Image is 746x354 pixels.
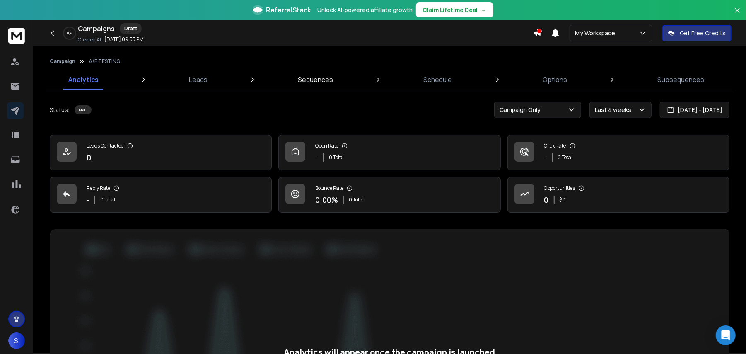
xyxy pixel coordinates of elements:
p: A/B TESTING [89,58,120,65]
p: 0 Total [329,154,344,161]
p: Last 4 weeks [595,106,635,114]
p: Status: [50,106,70,114]
p: 0 [87,152,91,163]
button: Campaign [50,58,75,65]
a: Bounce Rate0.00%0 Total [278,177,500,213]
a: Leads Contacted0 [50,135,272,170]
p: Options [543,75,567,85]
a: Click Rate-0 Total [507,135,729,170]
p: Campaign Only [500,106,544,114]
p: - [315,152,318,163]
p: Click Rate [544,143,566,149]
button: S [8,332,25,349]
p: Leads [189,75,208,85]
span: ReferralStack [266,5,311,15]
span: → [481,6,487,14]
div: Draft [75,105,92,114]
p: Created At: [78,36,103,43]
p: Bounce Rate [315,185,343,192]
p: - [87,194,89,206]
div: Open Intercom Messenger [716,325,736,345]
p: Analytics [68,75,99,85]
button: Claim Lifetime Deal→ [416,2,493,17]
button: Close banner [732,5,743,25]
p: 0 [544,194,549,206]
a: Subsequences [652,70,709,90]
a: Reply Rate-0 Total [50,177,272,213]
h1: Campaigns [78,24,115,34]
p: Leads Contacted [87,143,124,149]
p: $ 0 [560,196,566,203]
p: Reply Rate [87,185,110,192]
a: Leads [184,70,212,90]
p: Unlock AI-powered affiliate growth [317,6,413,14]
p: 0 Total [558,154,573,161]
button: [DATE] - [DATE] [660,102,729,118]
button: Get Free Credits [662,25,732,41]
p: Get Free Credits [680,29,726,37]
p: [DATE] 09:55 PM [104,36,144,43]
a: Sequences [293,70,338,90]
p: - [544,152,547,163]
p: Sequences [298,75,333,85]
a: Opportunities0$0 [507,177,729,213]
a: Options [538,70,572,90]
p: 0 % [68,31,72,36]
p: 0 Total [100,196,115,203]
a: Schedule [419,70,457,90]
p: My Workspace [575,29,618,37]
p: 0 Total [349,196,364,203]
div: Draft [120,23,142,34]
a: Open Rate-0 Total [278,135,500,170]
p: Schedule [424,75,452,85]
p: Subsequences [657,75,704,85]
p: Open Rate [315,143,338,149]
p: Opportunities [544,185,575,192]
p: 0.00 % [315,194,338,206]
a: Analytics [63,70,104,90]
